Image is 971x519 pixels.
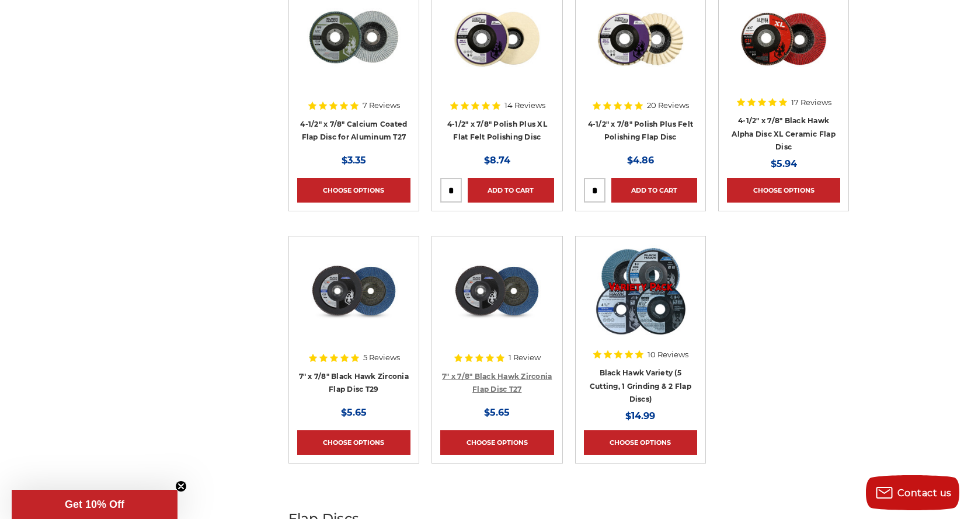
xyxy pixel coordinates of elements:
a: 7" x 7/8" Black Hawk Zirconia Flap Disc T29 [299,372,409,394]
button: Close teaser [175,480,187,492]
a: 7 inch Zirconia flap disc [440,245,554,358]
a: 4-1/2" x 7/8" Polish Plus XL Flat Felt Polishing Disc [447,120,547,142]
span: 5 Reviews [363,354,400,361]
a: Add to Cart [468,178,554,203]
a: Choose Options [727,178,840,203]
span: 1 Review [509,354,541,361]
span: $14.99 [625,410,655,422]
a: 4-1/2" x 7/8" Calcium Coated Flap Disc for Aluminum T27 [300,120,407,142]
a: Choose Options [297,430,410,455]
img: 7" x 7/8" Black Hawk Zirconia Flap Disc T29 [307,245,401,338]
span: 7 Reviews [363,102,400,109]
a: Choose Options [440,430,554,455]
span: Get 10% Off [65,499,124,510]
img: 7 inch Zirconia flap disc [450,245,544,338]
span: Contact us [897,487,952,499]
a: Black Hawk Variety (5 Cutting, 1 Grinding & 2 Flap Discs) [584,245,697,358]
a: 7" x 7/8" Black Hawk Zirconia Flap Disc T29 [297,245,410,358]
div: Get 10% OffClose teaser [12,490,178,519]
span: $5.94 [771,158,797,169]
a: Choose Options [297,178,410,203]
a: Black Hawk Variety (5 Cutting, 1 Grinding & 2 Flap Discs) [590,368,691,403]
a: Choose Options [584,430,697,455]
a: 4-1/2" x 7/8" Black Hawk Alpha Disc XL Ceramic Flap Disc [732,116,836,151]
button: Contact us [866,475,959,510]
span: 20 Reviews [647,102,689,109]
a: 4-1/2" x 7/8" Polish Plus Felt Polishing Flap Disc [588,120,694,142]
span: $3.35 [342,155,366,166]
span: 14 Reviews [504,102,545,109]
span: 17 Reviews [791,99,831,106]
a: 7" x 7/8" Black Hawk Zirconia Flap Disc T27 [442,372,552,394]
span: $5.65 [484,407,510,418]
span: $8.74 [484,155,510,166]
span: 10 Reviews [648,351,688,358]
span: $4.86 [627,155,654,166]
span: $5.65 [341,407,367,418]
img: Black Hawk Variety (5 Cutting, 1 Grinding & 2 Flap Discs) [594,245,687,338]
a: Add to Cart [611,178,697,203]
